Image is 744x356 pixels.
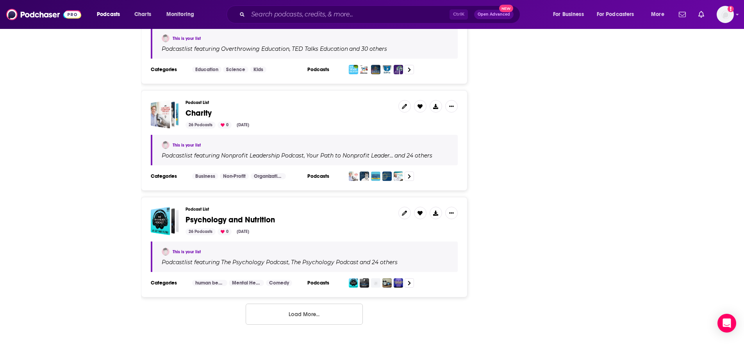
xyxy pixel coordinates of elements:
[220,152,304,159] a: Nonprofit Leadership Podcast
[97,9,120,20] span: Podcasts
[478,13,510,16] span: Open Advanced
[474,10,514,19] button: Open AdvancedNew
[162,248,169,256] img: Taylor & Francis Newsroom
[717,6,734,23] button: Show profile menu
[248,8,450,21] input: Search podcasts, credits, & more...
[186,216,275,224] a: Psychology and Nutrition
[221,46,289,52] h4: Overthrowing Education
[250,66,266,73] a: Kids
[234,228,252,235] div: [DATE]
[220,46,289,52] a: Overthrowing Education
[360,172,369,181] img: Your Path to Nonprofit Leadership
[192,173,218,179] a: Business
[192,280,227,286] a: human behavior
[394,152,432,159] p: and 24 others
[218,228,232,235] div: 0
[360,65,369,74] img: TED Talks Education
[218,122,232,129] div: 0
[151,100,179,129] a: Charity
[186,215,275,225] span: Psychology and Nutrition
[382,278,392,288] img: Psychologists Off the Clock
[349,65,358,74] img: Overthrowing Education
[162,152,448,159] div: Podcast list featuring
[192,66,221,73] a: Education
[151,280,186,286] h3: Categories
[162,141,169,149] img: Taylor & Francis Newsroom
[234,5,528,23] div: Search podcasts, credits, & more...
[151,207,179,235] a: Psychology and Nutrition
[307,173,343,179] h3: Podcasts
[134,9,151,20] span: Charts
[371,65,380,74] img: Education Evolution
[499,5,513,12] span: New
[394,278,403,288] img: The Trauma Therapist
[289,259,290,266] span: ,
[6,7,81,22] img: Podchaser - Follow, Share and Rate Podcasts
[251,173,286,179] a: Organizations
[162,45,448,52] div: Podcast list featuring
[553,9,584,20] span: For Business
[221,152,304,159] h4: Nonprofit Leadership Podcast
[266,280,292,286] a: Comedy
[304,152,305,159] span: ,
[221,259,289,265] h4: The Psychology Podcast
[445,207,458,219] button: Show More Button
[445,100,458,113] button: Show More Button
[371,278,380,288] img: Psychology in Everyday Life: The Psych Files
[289,45,291,52] span: ,
[162,34,169,42] img: Taylor & Francis Newsroom
[91,8,130,21] button: open menu
[371,172,380,181] img: Successful Nonprofits Podcast
[186,122,216,129] div: 26 Podcasts
[291,46,348,52] a: TED Talks Education
[234,122,252,129] div: [DATE]
[360,259,398,266] p: and 24 others
[307,280,343,286] h3: Podcasts
[161,8,204,21] button: open menu
[186,109,212,118] a: Charity
[349,172,358,181] img: Nonprofit Leadership Podcast
[717,6,734,23] span: Logged in as tfnewsroom
[305,152,393,159] a: Your Path to Nonprofit Leader…
[306,152,393,159] h4: Your Path to Nonprofit Leader…
[246,304,363,325] button: Load More...
[166,9,194,20] span: Monitoring
[651,9,664,20] span: More
[186,207,392,212] h3: Podcast List
[186,100,392,105] h3: Podcast List
[394,65,403,74] img: Ethical Schools
[151,66,186,73] h3: Categories
[220,173,249,179] a: Non-Profit
[223,66,248,73] a: Science
[676,8,689,21] a: Show notifications dropdown
[548,8,594,21] button: open menu
[220,259,289,265] a: The Psychology Podcast
[717,6,734,23] img: User Profile
[291,259,359,265] h4: The Psychology Podcast
[173,143,201,148] a: This is your list
[173,249,201,254] a: This is your list
[592,8,646,21] button: open menu
[186,108,212,118] span: Charity
[728,6,734,12] svg: Add a profile image
[186,228,216,235] div: 26 Podcasts
[360,278,369,288] img: The Psychology Podcast
[646,8,674,21] button: open menu
[173,36,201,41] a: This is your list
[129,8,156,21] a: Charts
[292,46,348,52] h4: TED Talks Education
[597,9,634,20] span: For Podcasters
[450,9,468,20] span: Ctrl K
[162,259,448,266] div: Podcast list featuring
[382,65,392,74] img: EdFix
[290,259,359,265] a: The Psychology Podcast
[229,280,264,286] a: Mental Health
[349,278,358,288] img: The Psychology Podcast
[717,314,736,333] div: Open Intercom Messenger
